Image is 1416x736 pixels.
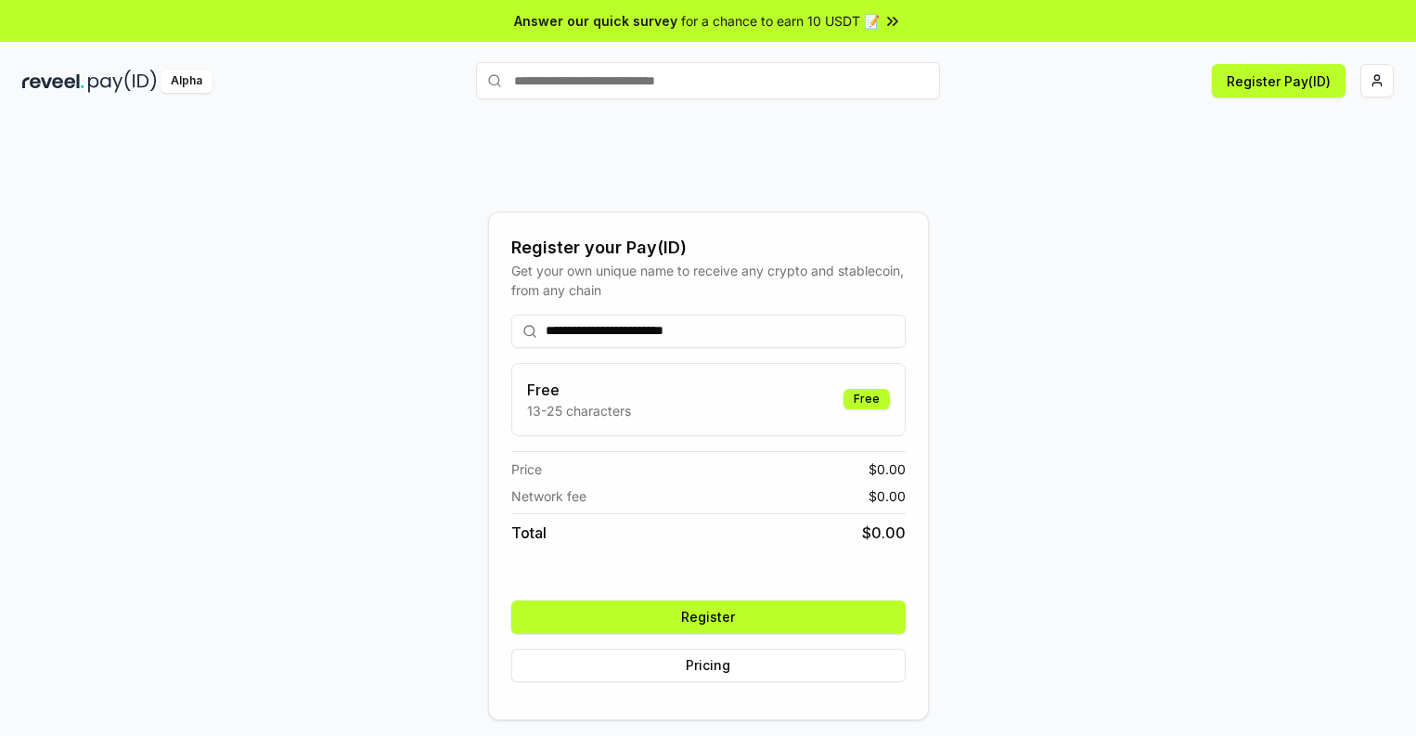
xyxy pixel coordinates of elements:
[511,600,906,634] button: Register
[527,379,631,401] h3: Free
[88,70,157,93] img: pay_id
[511,522,547,544] span: Total
[869,486,906,506] span: $ 0.00
[22,70,84,93] img: reveel_dark
[681,11,880,31] span: for a chance to earn 10 USDT 📝
[843,389,890,409] div: Free
[511,235,906,261] div: Register your Pay(ID)
[511,486,586,506] span: Network fee
[511,459,542,479] span: Price
[527,401,631,420] p: 13-25 characters
[869,459,906,479] span: $ 0.00
[862,522,906,544] span: $ 0.00
[161,70,212,93] div: Alpha
[514,11,677,31] span: Answer our quick survey
[1212,64,1345,97] button: Register Pay(ID)
[511,261,906,300] div: Get your own unique name to receive any crypto and stablecoin, from any chain
[511,649,906,682] button: Pricing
